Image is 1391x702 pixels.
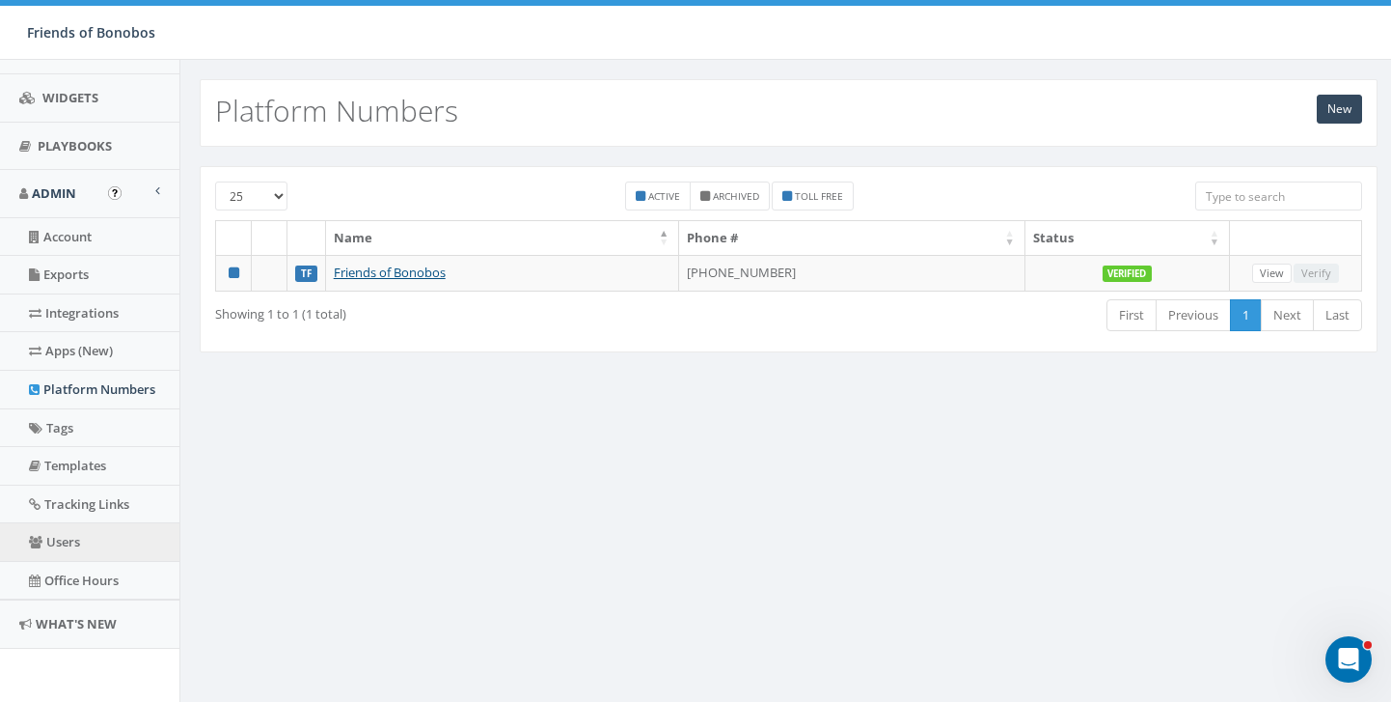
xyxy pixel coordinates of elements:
[1325,636,1372,683] iframe: Intercom live chat
[334,264,446,281] a: Friends of Bonobos
[42,89,98,106] span: Widgets
[679,221,1024,255] th: Phone #: activate to sort column ascending
[215,297,676,323] div: Showing 1 to 1 (1 total)
[713,189,759,203] small: Archived
[215,95,458,126] h2: Platform Numbers
[1156,299,1231,331] a: Previous
[1313,299,1362,331] a: Last
[38,137,112,154] span: Playbooks
[648,189,680,203] small: Active
[795,189,843,203] small: Toll Free
[1317,95,1362,124] a: New
[1230,299,1262,331] a: 1
[1025,221,1230,255] th: Status: activate to sort column ascending
[1261,299,1314,331] a: Next
[326,221,680,255] th: Name: activate to sort column descending
[36,615,117,632] span: What's New
[27,23,155,42] span: Friends of Bonobos
[108,186,122,200] button: Open In-App Guide
[1103,266,1153,283] label: Verified
[679,255,1024,292] td: [PHONE_NUMBER]
[1195,182,1362,211] input: Type to search
[295,266,317,283] label: TF
[1252,264,1292,284] a: View
[32,184,76,202] span: Admin
[1106,299,1157,331] a: First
